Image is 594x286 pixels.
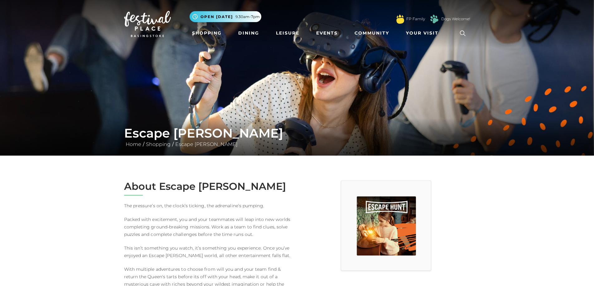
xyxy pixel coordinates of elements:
[403,27,444,39] a: Your Visit
[352,27,392,39] a: Community
[124,216,292,238] p: Packed with excitement, you and your teammates will leap into new worlds completing ground-breaki...
[124,244,292,259] p: This isn’t something you watch, it’s something you experience. Once you’ve enjoyed an Escape [PER...
[357,196,416,256] img: Escape Hunt, Festival Place, Basingstoke
[200,14,233,20] span: Open [DATE]
[124,202,292,209] p: The pressure’s on, the clock’s ticking, the adrenaline’s pumping.
[236,27,262,39] a: Dining
[144,141,172,147] a: Shopping
[190,11,261,22] button: Open [DATE] 9.30am-7pm
[174,141,239,147] a: Escape [PERSON_NAME]
[119,126,475,148] div: / /
[124,11,171,37] img: Festival Place Logo
[406,30,438,36] span: Your Visit
[314,27,340,39] a: Events
[124,141,143,147] a: Home
[406,16,425,22] a: FP Family
[124,181,292,192] h2: About Escape [PERSON_NAME]
[190,27,224,39] a: Shopping
[235,14,260,20] span: 9.30am-7pm
[273,27,302,39] a: Leisure
[124,126,470,141] h1: Escape [PERSON_NAME]
[441,16,470,22] a: Dogs Welcome!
